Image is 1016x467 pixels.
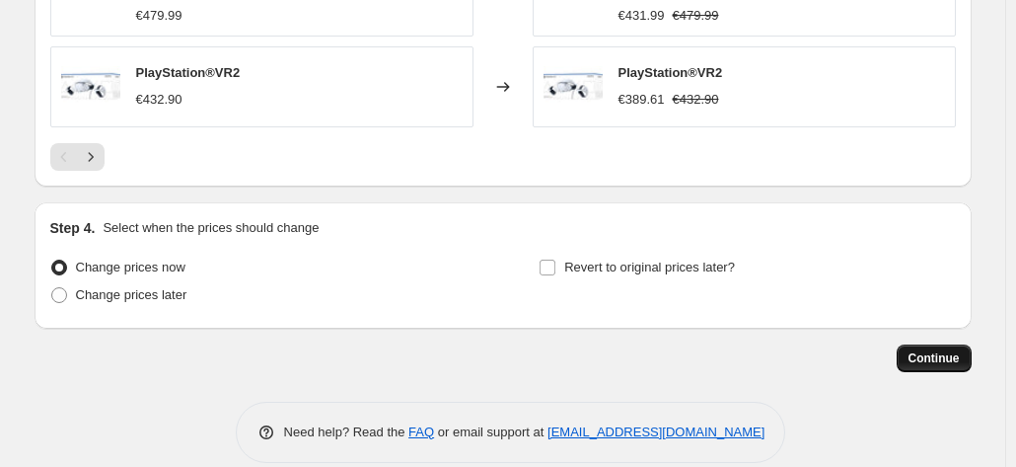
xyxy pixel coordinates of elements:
img: 61uj8qkuXTL_80x.jpg [544,57,603,117]
div: €432.90 [136,90,182,110]
div: €389.61 [618,90,665,110]
span: Change prices later [76,287,187,302]
span: Revert to original prices later? [564,260,735,274]
strike: €432.90 [673,90,719,110]
span: Change prices now [76,260,185,274]
a: FAQ [408,425,434,439]
img: 61uj8qkuXTL_80x.jpg [61,57,120,117]
p: Select when the prices should change [103,218,319,238]
span: PlayStation®VR2 [136,65,241,80]
div: €431.99 [618,6,665,26]
button: Next [77,143,105,171]
span: Need help? Read the [284,425,409,439]
span: Continue [908,350,960,366]
strike: €479.99 [673,6,719,26]
span: PlayStation®VR2 [618,65,723,80]
span: or email support at [434,425,547,439]
div: €479.99 [136,6,182,26]
a: [EMAIL_ADDRESS][DOMAIN_NAME] [547,425,764,439]
h2: Step 4. [50,218,96,238]
nav: Pagination [50,143,105,171]
button: Continue [897,345,972,372]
